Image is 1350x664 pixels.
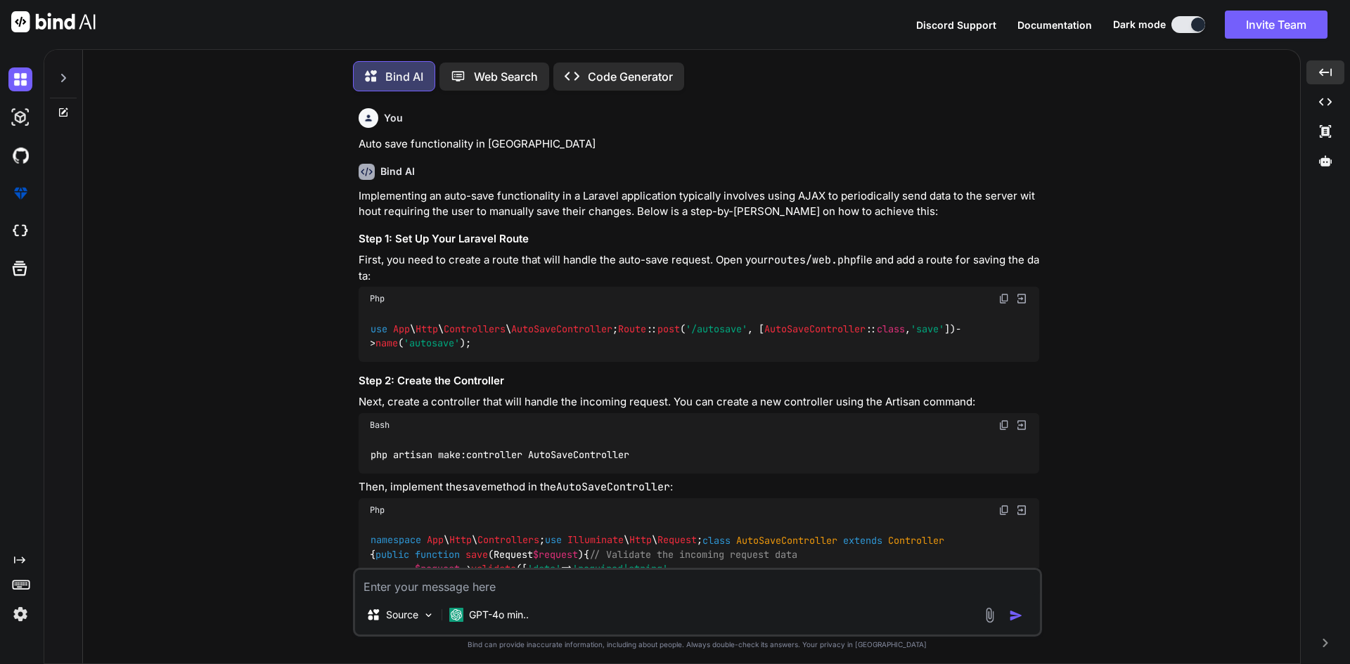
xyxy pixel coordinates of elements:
span: App [427,534,444,547]
span: 'autosave' [404,337,460,349]
span: Http [416,323,438,335]
span: use [371,323,387,335]
span: 'required|string' [572,562,668,575]
p: Auto save functionality in [GEOGRAPHIC_DATA] [359,136,1039,152]
span: post [657,323,680,335]
img: icon [1009,608,1023,623]
code: save [462,480,487,494]
span: Controllers [477,534,539,547]
h3: Step 2: Create the Controller [359,373,1039,389]
p: GPT-4o min.. [469,608,529,622]
code: routes/web.php [768,253,856,267]
span: Request [494,548,578,561]
span: AutoSaveController [764,323,866,335]
span: class [702,534,731,547]
span: Http [449,534,472,547]
p: Code Generator [588,68,673,85]
img: Open in Browser [1015,292,1028,305]
p: Bind AI [385,68,423,85]
span: Controllers [444,323,506,335]
img: githubDark [8,143,32,167]
button: Invite Team [1225,11,1327,39]
span: ( ) [415,548,584,561]
img: cloudideIcon [8,219,32,243]
p: Source [386,608,418,622]
img: attachment [982,607,998,623]
span: Illuminate [567,534,624,547]
span: function [415,548,460,561]
span: $request [533,548,578,561]
img: Bind AI [11,11,96,32]
button: Documentation [1017,18,1092,32]
span: 'save' [911,323,944,335]
img: settings [8,602,32,626]
h3: Step 1: Set Up Your Laravel Route [359,231,1039,247]
span: Request [657,534,697,547]
code: \ \ \ ; :: ( , [ :: , ])-> ( ); [370,322,961,351]
p: Next, create a controller that will handle the incoming request. You can create a new controller ... [359,394,1039,410]
p: Web Search [474,68,538,85]
h6: Bind AI [380,164,415,178]
img: premium [8,181,32,205]
span: validate [471,562,516,575]
p: Bind can provide inaccurate information, including about people. Always double-check its answers.... [353,639,1042,650]
span: AutoSaveController [511,323,612,335]
span: namespace [371,534,421,547]
span: save [465,548,488,561]
span: Route [618,323,646,335]
span: name [375,337,398,349]
span: class [877,323,905,335]
img: Open in Browser [1015,504,1028,516]
span: use [545,534,562,547]
code: php artisan make:controller AutoSaveController [370,448,631,462]
span: App [393,323,410,335]
img: copy [998,504,1010,516]
span: 'data' [527,562,561,575]
span: Dark mode [1113,18,1166,32]
img: Open in Browser [1015,419,1028,431]
p: Implementing an auto-save functionality in a Laravel application typically involves using AJAX to... [359,188,1039,220]
code: AutoSaveController [556,480,670,494]
img: Pick Models [423,609,435,621]
img: copy [998,419,1010,431]
p: First, you need to create a route that will handle the auto-save request. Open your file and add ... [359,252,1039,284]
span: Php [370,293,385,304]
span: '/autosave' [686,323,747,335]
span: Documentation [1017,19,1092,31]
span: AutoSaveController [736,534,837,547]
span: public [375,548,409,561]
p: Then, implement the method in the : [359,479,1039,495]
button: Discord Support [916,18,996,32]
span: Bash [370,419,390,431]
span: $request [415,562,460,575]
img: GPT-4o mini [449,608,463,622]
span: // Validate the incoming request data [589,548,797,561]
span: extends [843,534,882,547]
img: darkAi-studio [8,105,32,129]
img: darkChat [8,67,32,91]
span: Http [629,534,652,547]
span: Discord Support [916,19,996,31]
span: Controller [888,534,944,547]
h6: You [384,111,403,125]
span: Php [370,504,385,516]
img: copy [998,293,1010,304]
